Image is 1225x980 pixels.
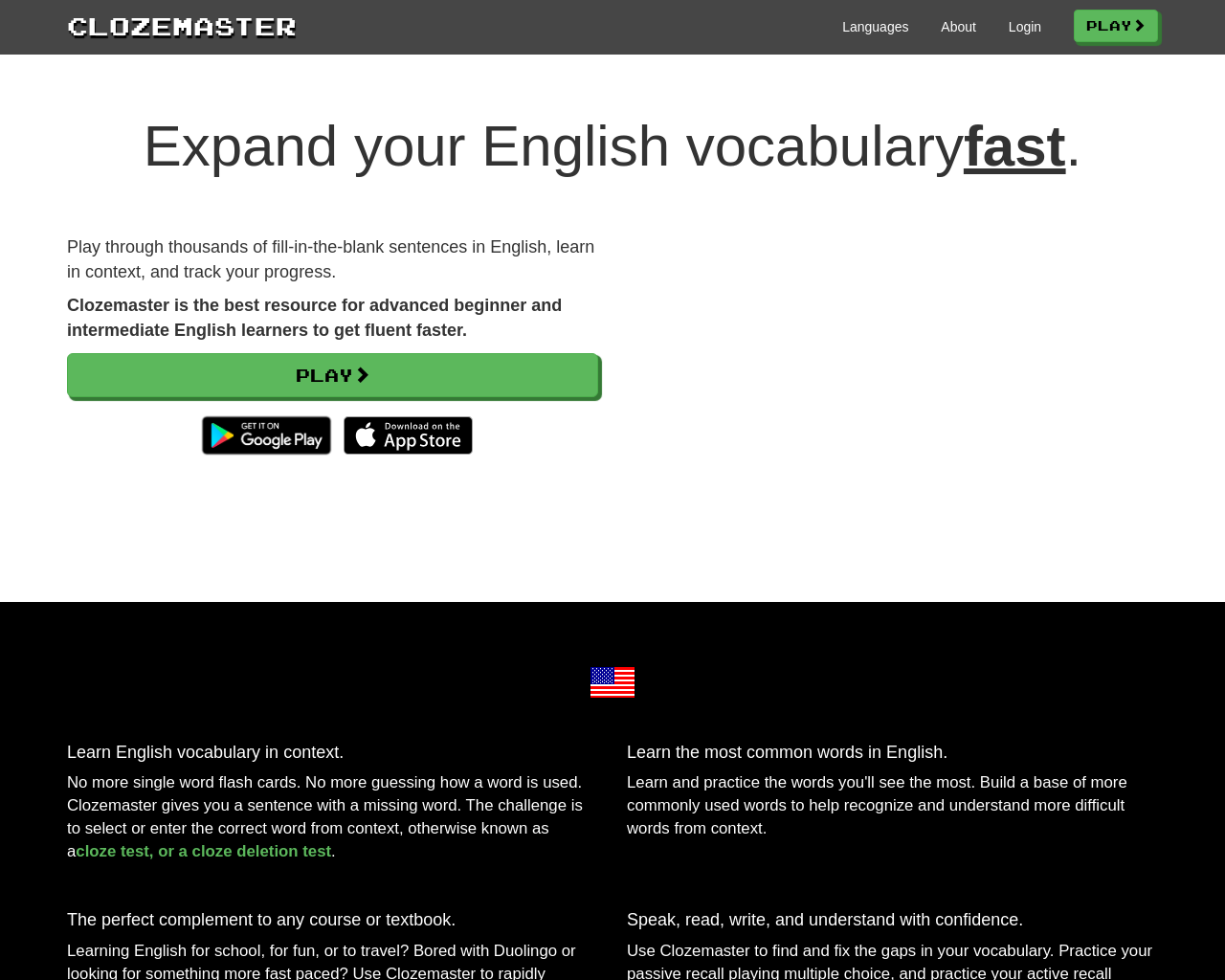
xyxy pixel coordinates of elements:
[67,8,297,43] a: Clozemaster
[67,911,598,930] h3: The perfect complement to any course or textbook.
[76,842,331,860] a: cloze test, or a cloze deletion test
[67,744,598,763] h3: Learn English vocabulary in context.
[344,416,473,455] img: Download_on_the_App_Store_Badge_US-UK_135x40-25178aeef6eb6b83b96f5f2d004eda3bffbb37122de64afbaef7...
[1009,17,1041,36] a: Login
[67,353,598,397] a: Play
[67,235,598,284] p: Play through thousands of fill-in-the-blank sentences in English, learn in context, and track you...
[67,115,1158,178] h1: Expand your English vocabulary .
[67,771,598,863] p: No more single word flash cards. No more guessing how a word is used. Clozemaster gives you a sen...
[192,407,341,464] img: Get it on Google Play
[842,17,908,36] a: Languages
[941,17,976,36] a: About
[67,296,562,340] strong: Clozemaster is the best resource for advanced beginner and intermediate English learners to get f...
[627,911,1158,930] h3: Speak, read, write, and understand with confidence.
[627,771,1158,840] p: Learn and practice the words you'll see the most. Build a base of more commonly used words to hel...
[627,744,1158,763] h3: Learn the most common words in English.
[1074,10,1158,42] a: Play
[964,114,1066,178] u: fast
